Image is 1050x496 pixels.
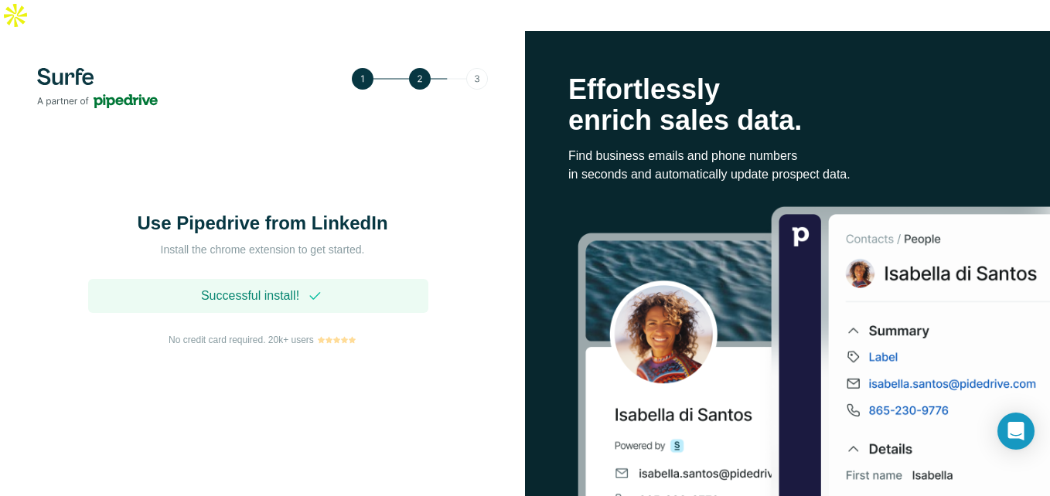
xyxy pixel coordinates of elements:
[37,68,158,108] img: Surfe's logo
[568,74,1007,105] p: Effortlessly
[568,165,1007,184] p: in seconds and automatically update prospect data.
[108,242,418,257] p: Install the chrome extension to get started.
[568,105,1007,136] p: enrich sales data.
[997,413,1035,450] div: Open Intercom Messenger
[201,287,299,305] span: Successful install!
[352,68,488,90] img: Step 2
[108,211,418,236] h1: Use Pipedrive from LinkedIn
[169,333,314,347] span: No credit card required. 20k+ users
[568,147,1007,165] p: Find business emails and phone numbers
